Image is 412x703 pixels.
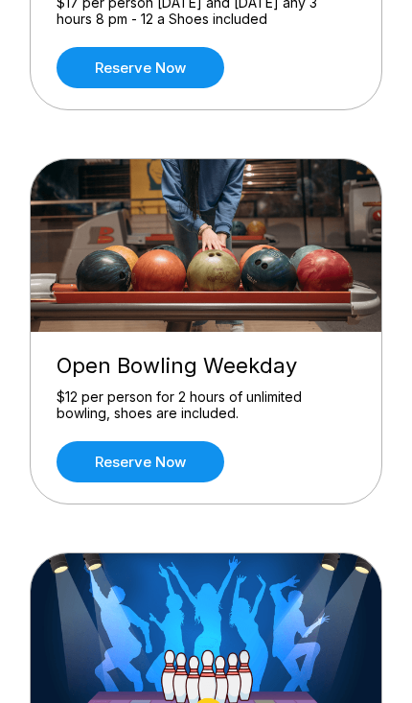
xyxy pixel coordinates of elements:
a: Reserve now [57,47,224,88]
a: Reserve now [57,441,224,482]
div: Open Bowling Weekday [57,353,355,379]
img: Open Bowling Weekday [31,159,383,332]
div: $12 per person for 2 hours of unlimited bowling, shoes are included. [57,388,355,422]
